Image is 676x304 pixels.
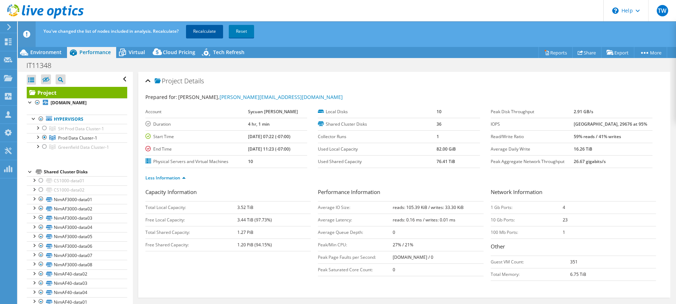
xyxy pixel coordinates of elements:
td: Free Local Capacity: [145,214,237,226]
span: Prod Data Cluster-1 [58,135,97,141]
a: Less Information [145,175,186,181]
b: 10 [248,158,253,164]
a: Export [601,47,634,58]
label: Peak Aggregate Network Throughput [491,158,574,165]
td: Guest VM Count: [491,256,571,268]
td: Free Shared Capacity: [145,239,237,251]
label: IOPS [491,121,574,128]
b: 26.67 gigabits/s [574,158,606,164]
b: [DOMAIN_NAME] / 0 [393,254,433,260]
span: TW [657,5,668,16]
a: Prod Data Cluster-1 [27,133,127,142]
b: 16.26 TiB [574,146,592,152]
td: Total Memory: [491,268,571,281]
b: 0 [393,229,395,235]
td: 100 Mb Ports: [491,226,563,239]
div: Shared Cluster Disks [44,168,127,176]
a: NimAF3000-data01 [27,195,127,204]
span: Environment [30,49,62,56]
td: Total Local Capacity: [145,201,237,214]
label: Duration [145,121,248,128]
b: reads: 0.16 ms / writes: 0.01 ms [393,217,455,223]
a: SH Prod Data Cluster-1 [27,124,127,133]
a: Greenfield Data Cluster-1 [27,142,127,152]
b: [DATE] 11:23 (-07:00) [248,146,290,152]
td: Average Queue Depth: [318,226,392,239]
td: Total Shared Capacity: [145,226,237,239]
b: 1 [437,133,439,140]
b: 1 [563,229,565,235]
td: Peak/Min CPU: [318,239,392,251]
a: NimAF3000-data02 [27,204,127,213]
b: 4 hr, 1 min [248,121,270,127]
td: Peak Page Faults per Second: [318,251,392,263]
b: 10 [437,109,442,115]
a: NimAF3000-data06 [27,241,127,251]
label: Local Disks [318,108,437,115]
span: Project [155,78,182,85]
span: Cloud Pricing [163,49,195,56]
a: NimAF40-data03 [27,279,127,288]
b: 6.75 TiB [570,271,586,277]
label: Start Time [145,133,248,140]
label: Collector Runs [318,133,437,140]
b: 4 [563,204,565,210]
label: Used Shared Capacity [318,158,437,165]
span: Performance [79,49,111,56]
b: 59% reads / 41% writes [574,133,621,140]
label: Read/Write Ratio [491,133,574,140]
b: 351 [570,259,578,265]
a: Recalculate [186,25,223,38]
b: 1.20 PiB (94.15%) [237,242,272,248]
span: Virtual [129,49,145,56]
h3: Other [491,242,656,252]
span: Tech Refresh [213,49,244,56]
b: 3.44 TiB (97.73%) [237,217,272,223]
a: [PERSON_NAME][EMAIL_ADDRESS][DOMAIN_NAME] [220,94,343,100]
h3: Network Information [491,188,656,198]
a: Reset [229,25,254,38]
b: [DATE] 07:22 (-07:00) [248,133,290,140]
label: Average Daily Write [491,146,574,153]
label: Shared Cluster Disks [318,121,437,128]
a: NimAF3000-data08 [27,260,127,269]
b: [GEOGRAPHIC_DATA], 29676 at 95% [574,121,647,127]
a: Share [572,47,602,58]
span: SH Prod Data Cluster-1 [58,126,104,132]
label: Account [145,108,248,115]
a: More [634,47,667,58]
a: NimAF3000-data04 [27,223,127,232]
label: Used Local Capacity [318,146,437,153]
a: NimAF3000-data03 [27,213,127,222]
span: You've changed the list of nodes included in analysis. Recalculate? [43,28,179,34]
a: Project [27,87,127,98]
a: [DOMAIN_NAME] [27,98,127,108]
a: Reports [538,47,573,58]
b: 3.52 TiB [237,204,253,210]
td: Peak Saturated Core Count: [318,263,392,276]
b: 76.41 TiB [437,158,455,164]
h3: Capacity Information [145,188,311,198]
a: NimAF40-data04 [27,288,127,297]
b: 23 [563,217,568,223]
td: 10 Gb Ports: [491,214,563,226]
a: NimAF3000-data07 [27,251,127,260]
b: 27% / 21% [393,242,413,248]
td: Average IO Size: [318,201,392,214]
td: Average Latency: [318,214,392,226]
a: CS1000-data02 [27,185,127,195]
b: Sycuan [PERSON_NAME] [248,109,298,115]
h3: Performance Information [318,188,483,198]
td: 1 Gb Ports: [491,201,563,214]
a: CS1000-data01 [27,176,127,185]
b: 0 [393,267,395,273]
span: Greenfield Data Cluster-1 [58,144,109,150]
svg: \n [612,7,619,14]
a: Hypervisors [27,115,127,124]
b: reads: 105.39 KiB / writes: 33.30 KiB [393,204,464,210]
b: 2.91 GB/s [574,109,593,115]
b: 1.27 PiB [237,229,253,235]
h1: IT11348 [23,62,62,69]
b: [DOMAIN_NAME] [51,100,87,106]
label: Physical Servers and Virtual Machines [145,158,248,165]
